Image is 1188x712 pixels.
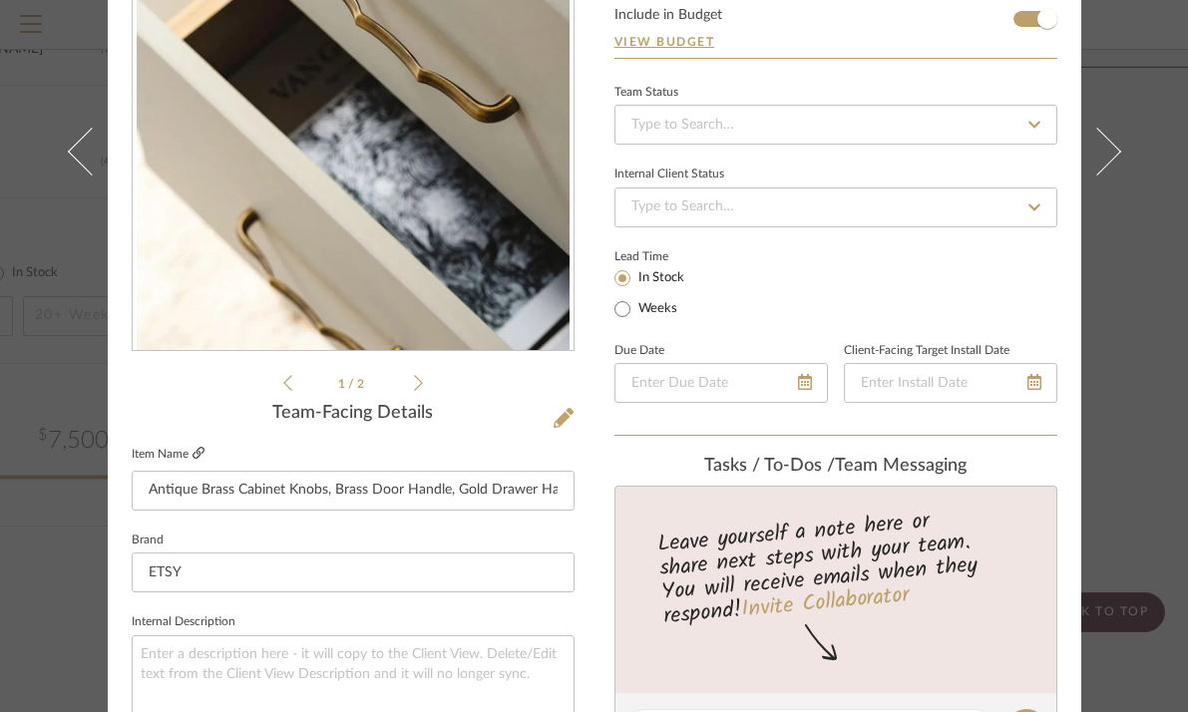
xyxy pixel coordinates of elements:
[614,34,1057,50] a: View Budget
[844,363,1057,403] input: Enter Install Date
[614,346,664,356] label: Due Date
[132,535,164,545] label: Brand
[132,552,575,592] input: Enter Brand
[357,378,367,390] span: 2
[614,247,717,265] label: Lead Time
[611,500,1059,633] div: Leave yourself a note here or share next steps with your team. You will receive emails when they ...
[704,457,835,475] span: Tasks / To-Dos /
[614,456,1057,478] div: team Messaging
[132,403,575,425] div: Team-Facing Details
[132,617,235,627] label: Internal Description
[338,378,348,390] span: 1
[614,187,1057,227] input: Type to Search…
[614,363,828,403] input: Enter Due Date
[348,378,357,390] span: /
[132,446,204,463] label: Item Name
[614,88,678,98] div: Team Status
[614,105,1057,145] input: Type to Search…
[614,265,717,321] mat-radio-group: Select item type
[634,300,677,318] label: Weeks
[844,346,1009,356] label: Client-Facing Target Install Date
[739,578,910,628] a: Invite Collaborator
[614,170,724,179] div: Internal Client Status
[634,269,684,287] label: In Stock
[132,471,575,511] input: Enter Item Name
